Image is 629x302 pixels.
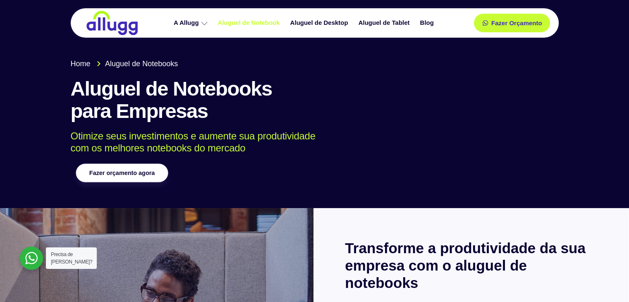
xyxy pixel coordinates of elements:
h2: Transforme a produtividade da sua empresa com o aluguel de notebooks [345,240,597,292]
img: locação de TI é Allugg [85,10,139,36]
a: Fazer Orçamento [474,14,550,32]
a: Blog [416,16,440,30]
span: Fazer Orçamento [491,20,542,26]
a: Aluguel de Desktop [286,16,354,30]
a: Aluguel de Tablet [354,16,416,30]
span: Home [71,58,91,70]
p: Otimize seus investimentos e aumente sua produtividade com os melhores notebooks do mercado [71,130,547,154]
h1: Aluguel de Notebooks para Empresas [71,78,559,122]
a: Fazer orçamento agora [76,164,168,182]
span: Precisa de [PERSON_NAME]? [51,252,92,265]
iframe: Chat Widget [481,197,629,302]
span: Aluguel de Notebooks [103,58,178,70]
div: Widget de chat [481,197,629,302]
a: A Allugg [170,16,214,30]
a: Aluguel de Notebook [214,16,286,30]
span: Fazer orçamento agora [89,170,154,176]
